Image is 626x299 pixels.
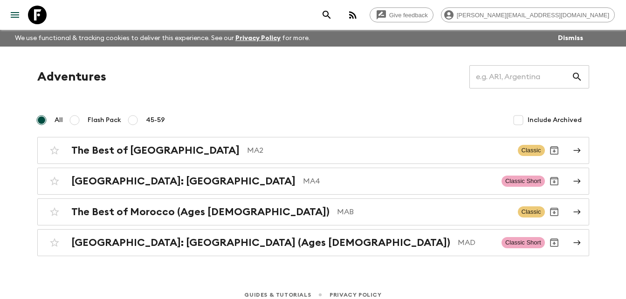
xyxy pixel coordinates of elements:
a: The Best of [GEOGRAPHIC_DATA]MA2ClassicArchive [37,137,589,164]
button: Dismiss [556,32,585,45]
span: Classic Short [502,237,545,248]
a: Privacy Policy [235,35,281,41]
p: MAD [458,237,494,248]
span: Give feedback [384,12,433,19]
p: MA2 [247,145,510,156]
button: Archive [545,172,564,190]
button: search adventures [317,6,336,24]
span: Classic [518,145,545,156]
button: Archive [545,233,564,252]
button: Archive [545,203,564,221]
a: Give feedback [370,7,433,22]
a: [GEOGRAPHIC_DATA]: [GEOGRAPHIC_DATA] (Ages [DEMOGRAPHIC_DATA])MADClassic ShortArchive [37,229,589,256]
span: [PERSON_NAME][EMAIL_ADDRESS][DOMAIN_NAME] [452,12,614,19]
a: [GEOGRAPHIC_DATA]: [GEOGRAPHIC_DATA]MA4Classic ShortArchive [37,168,589,195]
input: e.g. AR1, Argentina [469,64,571,90]
span: Classic Short [502,176,545,187]
button: menu [6,6,24,24]
span: Flash Pack [88,116,121,125]
div: [PERSON_NAME][EMAIL_ADDRESS][DOMAIN_NAME] [441,7,615,22]
span: Include Archived [528,116,582,125]
h2: [GEOGRAPHIC_DATA]: [GEOGRAPHIC_DATA] (Ages [DEMOGRAPHIC_DATA]) [71,237,450,249]
h2: The Best of [GEOGRAPHIC_DATA] [71,144,240,156]
button: Archive [545,141,564,160]
p: MA4 [303,176,494,187]
h1: Adventures [37,68,106,86]
p: MAB [337,206,510,217]
p: We use functional & tracking cookies to deliver this experience. See our for more. [11,30,314,47]
span: All [55,116,63,125]
span: Classic [518,206,545,217]
h2: [GEOGRAPHIC_DATA]: [GEOGRAPHIC_DATA] [71,175,296,187]
h2: The Best of Morocco (Ages [DEMOGRAPHIC_DATA]) [71,206,330,218]
span: 45-59 [146,116,165,125]
a: The Best of Morocco (Ages [DEMOGRAPHIC_DATA])MABClassicArchive [37,198,589,225]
